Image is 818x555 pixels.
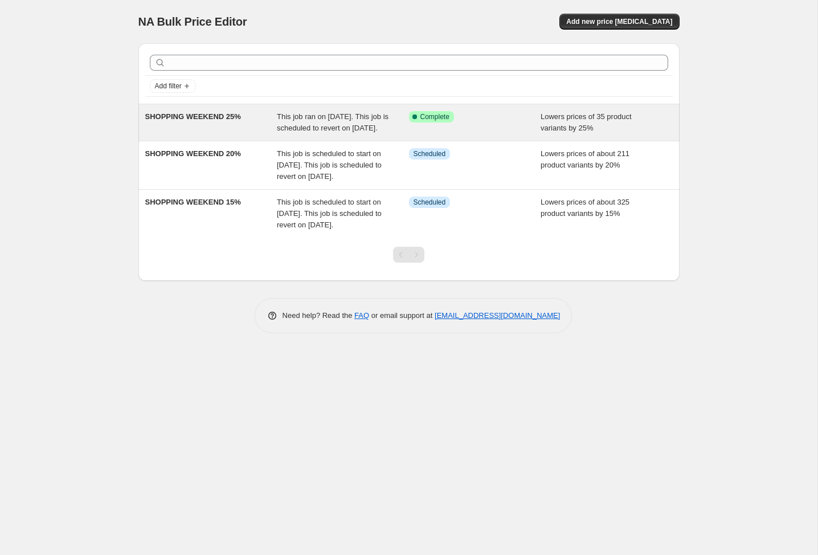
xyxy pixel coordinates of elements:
span: This job is scheduled to start on [DATE]. This job is scheduled to revert on [DATE]. [277,198,382,229]
a: FAQ [354,311,369,320]
span: Add new price [MEDICAL_DATA] [566,17,672,26]
span: SHOPPING WEEKEND 25% [145,112,241,121]
button: Add new price [MEDICAL_DATA] [559,14,679,30]
span: Need help? Read the [283,311,355,320]
button: Add filter [150,79,195,93]
span: NA Bulk Price Editor [138,15,247,28]
span: or email support at [369,311,435,320]
a: [EMAIL_ADDRESS][DOMAIN_NAME] [435,311,560,320]
span: Scheduled [414,149,446,158]
span: Add filter [155,81,182,91]
span: Scheduled [414,198,446,207]
span: This job is scheduled to start on [DATE]. This job is scheduled to revert on [DATE]. [277,149,382,181]
span: Lowers prices of about 325 product variants by 15% [541,198,629,218]
span: SHOPPING WEEKEND 20% [145,149,241,158]
span: Lowers prices of 35 product variants by 25% [541,112,632,132]
span: SHOPPING WEEKEND 15% [145,198,241,206]
span: Lowers prices of about 211 product variants by 20% [541,149,629,169]
span: This job ran on [DATE]. This job is scheduled to revert on [DATE]. [277,112,388,132]
nav: Pagination [393,247,424,263]
span: Complete [420,112,449,121]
